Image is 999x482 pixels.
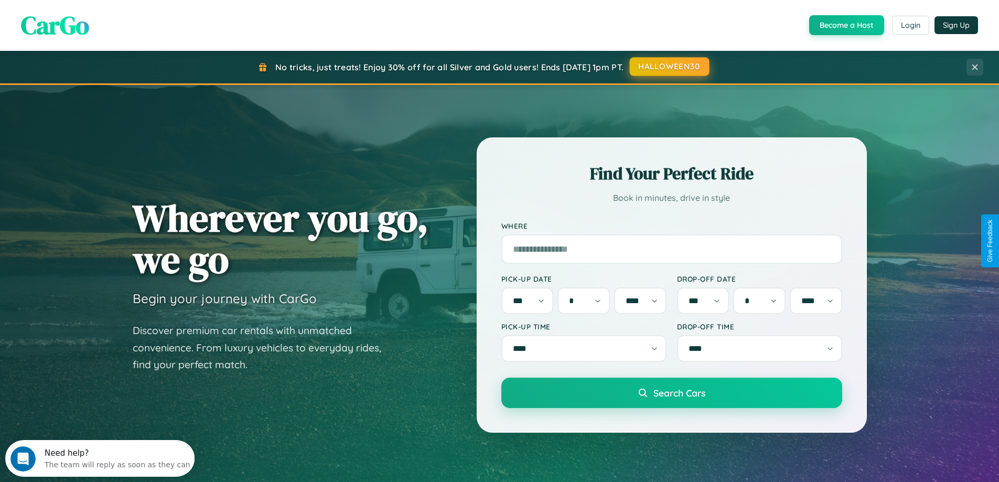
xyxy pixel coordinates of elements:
[501,322,667,331] label: Pick-up Time
[10,446,36,472] iframe: Intercom live chat
[133,197,428,280] h1: Wherever you go, we go
[501,190,842,206] p: Book in minutes, drive in style
[275,62,624,72] span: No tricks, just treats! Enjoy 30% off for all Silver and Gold users! Ends [DATE] 1pm PT.
[39,9,185,17] div: Need help?
[501,378,842,408] button: Search Cars
[133,291,317,306] h3: Begin your journey with CarGo
[677,274,842,283] label: Drop-off Date
[677,322,842,331] label: Drop-off Time
[630,57,710,76] button: HALLOWEEN30
[501,221,842,230] label: Where
[39,17,185,28] div: The team will reply as soon as they can
[501,162,842,185] h2: Find Your Perfect Ride
[986,220,994,262] div: Give Feedback
[133,322,395,373] p: Discover premium car rentals with unmatched convenience. From luxury vehicles to everyday rides, ...
[892,16,929,35] button: Login
[809,15,884,35] button: Become a Host
[934,16,978,34] button: Sign Up
[4,4,195,33] div: Open Intercom Messenger
[653,387,705,399] span: Search Cars
[21,8,89,42] span: CarGo
[501,274,667,283] label: Pick-up Date
[5,440,195,477] iframe: Intercom live chat discovery launcher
